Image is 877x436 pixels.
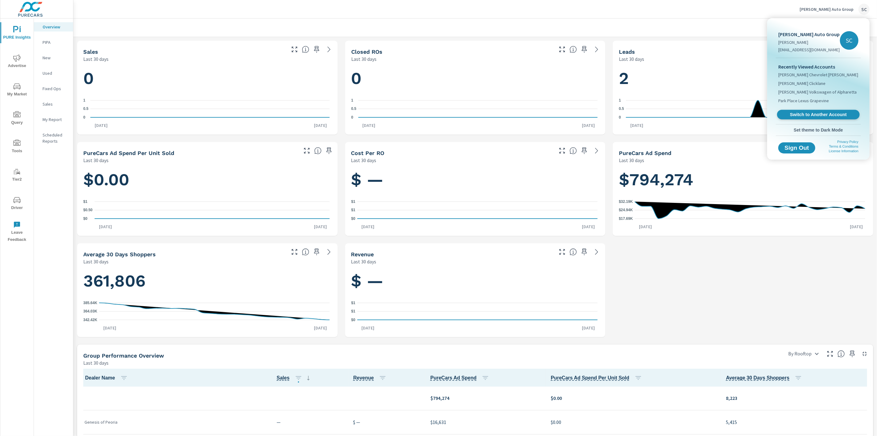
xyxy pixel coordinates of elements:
[778,72,858,78] span: [PERSON_NAME] Chevrolet [PERSON_NAME]
[777,110,860,119] a: Switch to Another Account
[778,63,858,70] p: Recently Viewed Accounts
[838,140,858,144] a: Privacy Policy
[778,47,840,53] p: [EMAIL_ADDRESS][DOMAIN_NAME]
[778,98,829,104] span: Park Place Lexus Grapevine
[840,31,858,50] div: SC
[776,124,861,136] button: Set theme to Dark Mode
[780,112,856,118] span: Switch to Another Account
[778,142,815,153] button: Sign Out
[778,127,858,133] span: Set theme to Dark Mode
[778,89,857,95] span: [PERSON_NAME] Volkswagen of Alpharetta
[778,31,840,38] p: [PERSON_NAME] Auto Group
[783,145,810,151] span: Sign Out
[829,149,858,153] a: License Information
[778,80,826,86] span: [PERSON_NAME] Clicklane
[778,39,840,45] p: [PERSON_NAME]
[829,145,858,148] a: Terms & Conditions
